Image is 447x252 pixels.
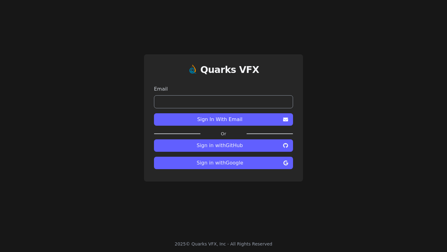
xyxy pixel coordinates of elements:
[154,139,293,152] button: Sign in withGitHub
[175,241,273,247] div: 2025 © Quarks VFX, Inc - All Rights Reserved
[159,159,281,167] span: Sign in with Google
[154,113,293,126] button: Sign In With Email
[200,64,259,75] h1: Quarks VFX
[154,157,293,169] button: Sign in withGoogle
[159,142,281,149] span: Sign in with GitHub
[159,116,281,123] span: Sign In With Email
[200,64,259,80] a: Quarks VFX
[201,131,246,137] label: Or
[154,85,293,93] label: Email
